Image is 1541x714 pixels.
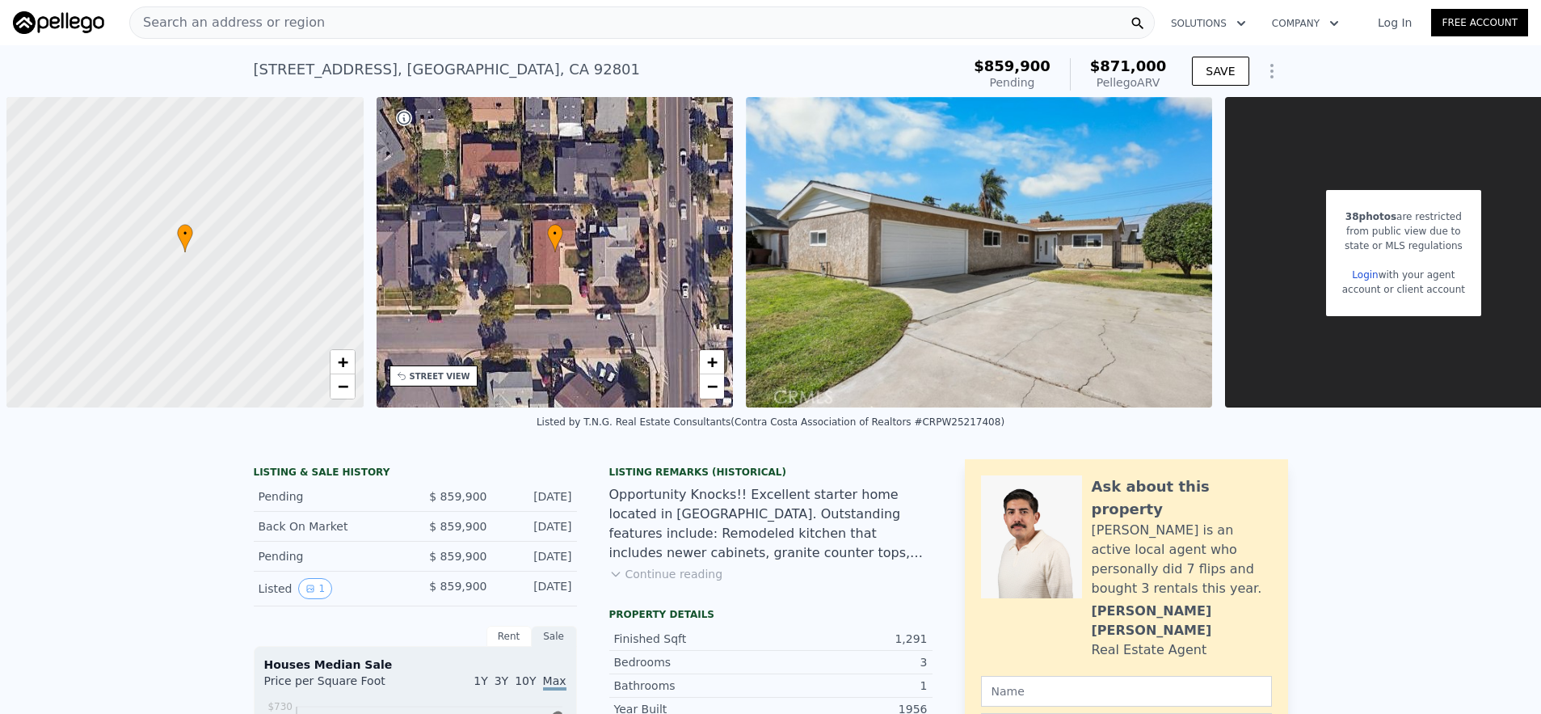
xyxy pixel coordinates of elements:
span: − [707,376,718,396]
div: Sale [532,626,577,647]
div: STREET VIEW [410,370,470,382]
div: account or client account [1342,282,1465,297]
div: Pending [259,488,402,505]
div: Property details [609,608,933,621]
div: Finished Sqft [614,631,771,647]
img: Pellego [13,11,104,34]
div: [DATE] [500,488,572,505]
span: • [177,226,193,241]
span: $ 859,900 [429,490,486,503]
span: 3Y [495,674,508,687]
div: [PERSON_NAME] [PERSON_NAME] [1092,602,1272,640]
div: [DATE] [500,518,572,534]
div: Pellego ARV [1090,74,1167,91]
span: + [337,352,347,372]
div: Back On Market [259,518,402,534]
span: 38 photos [1345,211,1396,222]
a: Zoom out [331,374,355,399]
div: 1,291 [771,631,928,647]
div: Listed [259,578,402,599]
div: • [547,224,563,252]
div: from public view due to [1342,224,1465,239]
span: $ 859,900 [429,580,486,593]
div: Listed by T.N.G. Real Estate Consultants (Contra Costa Association of Realtors #CRPW25217408) [537,416,1004,428]
span: Search an address or region [130,13,325,32]
button: Continue reading [609,566,723,582]
div: [PERSON_NAME] is an active local agent who personally did 7 flips and bought 3 rentals this year. [1092,521,1272,598]
div: 1 [771,678,928,694]
div: [DATE] [500,578,572,599]
button: View historical data [298,578,332,599]
a: Zoom out [700,374,724,399]
input: Name [981,676,1272,707]
div: state or MLS regulations [1342,239,1465,253]
span: $ 859,900 [429,550,486,563]
span: $859,900 [974,57,1050,74]
div: Opportunity Knocks!! Excellent starter home located in [GEOGRAPHIC_DATA]. Outstanding features in... [609,485,933,563]
span: − [337,376,347,396]
span: $ 859,900 [429,520,486,533]
button: SAVE [1192,57,1248,86]
button: Show Options [1256,55,1288,87]
tspan: $730 [267,701,293,712]
div: LISTING & SALE HISTORY [254,466,577,482]
span: 10Y [515,674,536,687]
div: Real Estate Agent [1092,640,1207,660]
a: Log In [1358,15,1431,31]
a: Login [1352,269,1378,281]
img: Sale: 169684549 Parcel: 63815388 [746,97,1212,408]
div: [STREET_ADDRESS] , [GEOGRAPHIC_DATA] , CA 92801 [254,58,641,81]
div: [DATE] [500,548,572,564]
div: • [177,224,193,252]
div: Bedrooms [614,654,771,670]
a: Zoom in [700,350,724,374]
span: $871,000 [1090,57,1167,74]
span: + [707,352,718,372]
div: are restricted [1342,209,1465,224]
span: 1Y [474,674,487,687]
span: Max [543,674,566,691]
div: Houses Median Sale [264,657,566,673]
span: with your agent [1379,269,1455,281]
div: Bathrooms [614,678,771,694]
div: Price per Square Foot [264,673,415,699]
a: Free Account [1431,9,1528,36]
div: Ask about this property [1092,475,1272,521]
div: Rent [486,626,532,647]
div: 3 [771,654,928,670]
button: Solutions [1158,9,1259,38]
button: Company [1259,9,1352,38]
a: Zoom in [331,350,355,374]
div: Pending [259,548,402,564]
div: Pending [974,74,1050,91]
span: • [547,226,563,241]
div: Listing Remarks (Historical) [609,466,933,479]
